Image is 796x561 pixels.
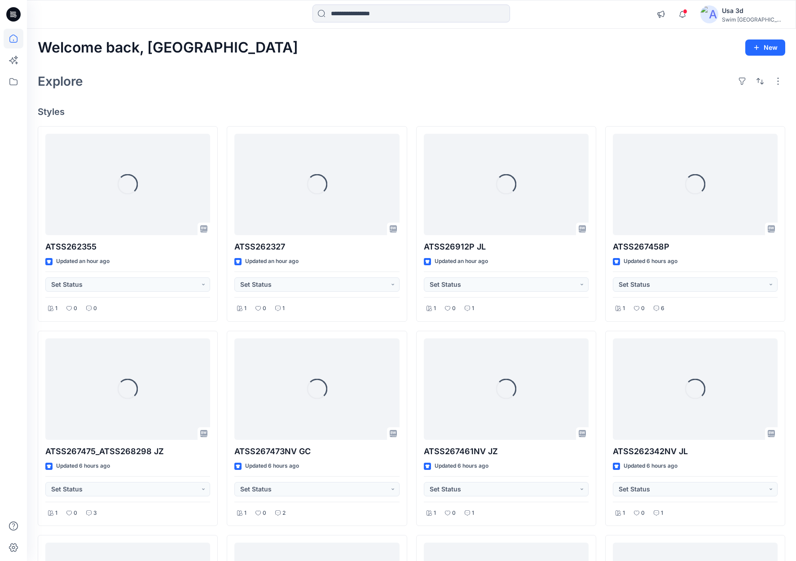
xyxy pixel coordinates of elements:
[56,257,110,266] p: Updated an hour ago
[55,508,57,518] p: 1
[282,508,286,518] p: 2
[244,508,246,518] p: 1
[661,508,663,518] p: 1
[45,241,210,253] p: ATSS262355
[93,508,97,518] p: 3
[93,304,97,313] p: 0
[722,16,785,23] div: Swim [GEOGRAPHIC_DATA]
[38,74,83,88] h2: Explore
[452,304,456,313] p: 0
[624,461,677,471] p: Updated 6 hours ago
[234,241,399,253] p: ATSS262327
[282,304,285,313] p: 1
[244,304,246,313] p: 1
[641,304,645,313] p: 0
[245,257,299,266] p: Updated an hour ago
[55,304,57,313] p: 1
[434,508,436,518] p: 1
[700,5,718,23] img: avatar
[641,508,645,518] p: 0
[661,304,664,313] p: 6
[234,445,399,458] p: ATSS267473NV GC
[74,304,77,313] p: 0
[434,304,436,313] p: 1
[745,39,785,56] button: New
[452,508,456,518] p: 0
[623,304,625,313] p: 1
[435,257,488,266] p: Updated an hour ago
[56,461,110,471] p: Updated 6 hours ago
[38,39,298,56] h2: Welcome back, [GEOGRAPHIC_DATA]
[435,461,488,471] p: Updated 6 hours ago
[613,445,778,458] p: ATSS262342NV JL
[74,508,77,518] p: 0
[722,5,785,16] div: Usa 3d
[613,241,778,253] p: ATSS267458P
[263,304,266,313] p: 0
[472,304,474,313] p: 1
[263,508,266,518] p: 0
[472,508,474,518] p: 1
[38,106,785,117] h4: Styles
[245,461,299,471] p: Updated 6 hours ago
[45,445,210,458] p: ATSS267475_ATSS268298 JZ
[623,508,625,518] p: 1
[624,257,677,266] p: Updated 6 hours ago
[424,241,589,253] p: ATSS26912P JL
[424,445,589,458] p: ATSS267461NV JZ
